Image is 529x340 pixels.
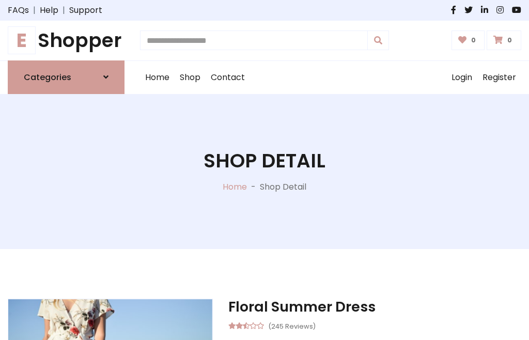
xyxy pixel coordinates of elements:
[268,319,316,332] small: (245 Reviews)
[69,4,102,17] a: Support
[40,4,58,17] a: Help
[58,4,69,17] span: |
[175,61,206,94] a: Shop
[8,29,125,52] h1: Shopper
[446,61,477,94] a: Login
[206,61,250,94] a: Contact
[24,72,71,82] h6: Categories
[8,60,125,94] a: Categories
[228,299,521,315] h3: Floral Summer Dress
[452,30,485,50] a: 0
[8,29,125,52] a: EShopper
[8,4,29,17] a: FAQs
[29,4,40,17] span: |
[505,36,515,45] span: 0
[247,181,260,193] p: -
[477,61,521,94] a: Register
[223,181,247,193] a: Home
[140,61,175,94] a: Home
[204,149,325,173] h1: Shop Detail
[487,30,521,50] a: 0
[260,181,306,193] p: Shop Detail
[469,36,478,45] span: 0
[8,26,36,54] span: E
